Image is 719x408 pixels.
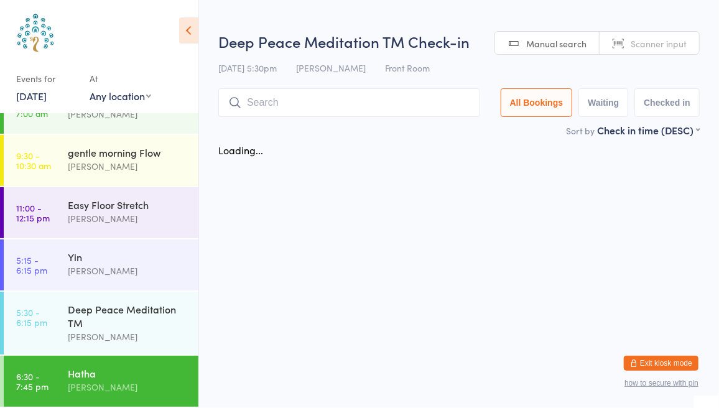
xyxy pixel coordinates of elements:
a: 9:30 -10:30 amgentle morning Flow[PERSON_NAME] [4,135,198,186]
a: 5:30 -6:15 pmDeep Peace Meditation TM[PERSON_NAME] [4,292,198,355]
span: Front Room [385,62,430,74]
a: 11:00 -12:15 pmEasy Floor Stretch[PERSON_NAME] [4,187,198,238]
a: [DATE] [16,89,47,103]
span: Manual search [526,37,587,50]
img: Australian School of Meditation & Yoga [12,9,59,56]
div: Yin [68,250,188,264]
label: Sort by [566,124,595,137]
button: Waiting [578,88,628,117]
div: [PERSON_NAME] [68,264,188,278]
div: [PERSON_NAME] [68,211,188,226]
time: 6:30 - 7:45 pm [16,371,49,391]
div: [PERSON_NAME] [68,330,188,344]
div: Easy Floor Stretch [68,198,188,211]
button: Checked in [634,88,700,117]
h2: Deep Peace Meditation TM Check-in [218,31,700,52]
time: 9:30 - 10:30 am [16,151,51,170]
div: gentle morning Flow [68,146,188,159]
button: how to secure with pin [624,379,698,387]
time: 11:00 - 12:15 pm [16,203,50,223]
div: [PERSON_NAME] [68,380,188,394]
a: 5:15 -6:15 pmYin[PERSON_NAME] [4,239,198,290]
div: At [90,68,151,89]
div: Deep Peace Meditation TM [68,302,188,330]
input: Search [218,88,480,117]
a: 6:30 -7:45 pmHatha[PERSON_NAME] [4,356,198,407]
div: Loading... [218,143,263,157]
time: 5:15 - 6:15 pm [16,255,47,275]
time: 5:30 - 6:15 pm [16,307,47,327]
button: All Bookings [501,88,573,117]
div: [PERSON_NAME] [68,159,188,174]
span: Scanner input [631,37,687,50]
div: Any location [90,89,151,103]
div: Events for [16,68,77,89]
time: 6:00 - 7:00 am [16,98,48,118]
span: [DATE] 5:30pm [218,62,277,74]
button: Exit kiosk mode [624,356,698,371]
span: [PERSON_NAME] [296,62,366,74]
div: [PERSON_NAME] [68,107,188,121]
div: Hatha [68,366,188,380]
div: Check in time (DESC) [597,123,700,137]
